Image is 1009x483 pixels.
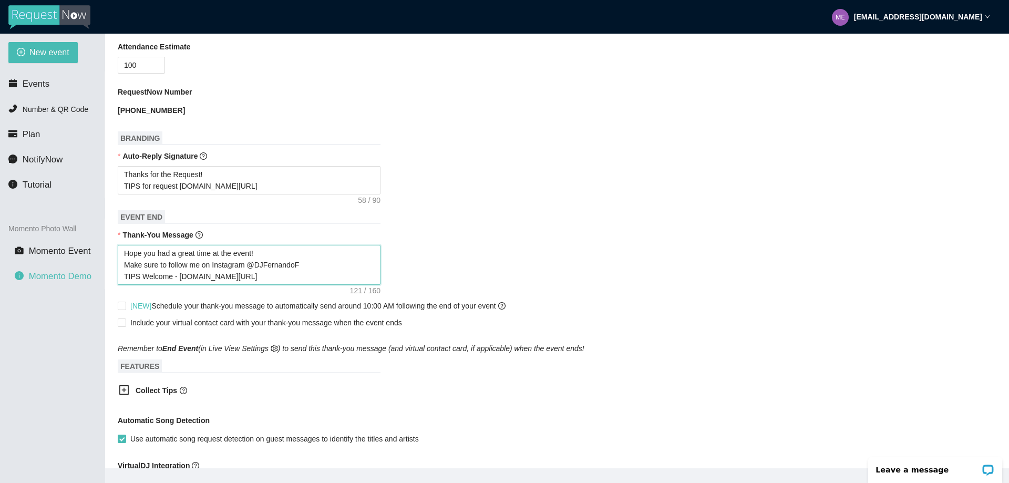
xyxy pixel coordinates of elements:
b: RequestNow Number [118,86,192,98]
span: NotifyNow [23,155,63,165]
b: Auto-Reply Signature [122,152,198,160]
img: RequestNow [8,5,90,29]
i: Remember to (in Live View Settings ) to send this thank-you message (and virtual contact card, if... [118,344,584,353]
span: message [8,155,17,163]
b: Attendance Estimate [118,41,190,53]
textarea: Thanks for the Request! TIPS for request [DOMAIN_NAME][URL] [118,166,380,194]
iframe: LiveChat chat widget [861,450,1009,483]
span: Use automatic song request detection on guest messages to identify the titles and artists [126,433,423,445]
span: Tutorial [23,180,52,190]
span: Schedule your thank-you message to automatically send around 10:00 AM following the end of your e... [130,302,506,310]
b: [PHONE_NUMBER] [118,106,185,115]
span: BRANDING [118,131,162,145]
span: credit-card [8,129,17,138]
span: phone [8,104,17,113]
span: Momento Demo [29,271,91,281]
span: question-circle [192,462,199,469]
span: down [985,14,990,19]
span: camera [15,246,24,255]
span: Include your virtual contact card with your thank-you message when the event ends [130,318,402,327]
span: Momento Event [29,246,91,256]
span: info-circle [15,271,24,280]
span: question-circle [180,387,187,394]
span: Plan [23,129,40,139]
b: Thank-You Message [122,231,193,239]
b: End Event [162,344,198,353]
div: Collect Tipsquestion-circle [110,378,373,404]
span: Events [23,79,49,89]
span: plus-circle [17,48,25,58]
b: Automatic Song Detection [118,415,210,426]
span: New event [29,46,69,59]
span: FEATURES [118,359,162,373]
textarea: Hope you had a great time at the event! Make sure to follow me on Instagram @DJFernandoF TIPS Wel... [118,245,380,285]
button: plus-circleNew event [8,42,78,63]
span: EVENT END [118,210,165,224]
span: Number & QR Code [23,105,88,114]
span: question-circle [200,152,207,160]
span: info-circle [8,180,17,189]
span: [NEW] [130,302,151,310]
b: VirtualDJ Integration [118,461,190,470]
span: question-circle [498,302,506,310]
span: question-circle [195,231,203,239]
img: 857ddd2fa6698a26fa621b10566aaef6 [832,9,849,26]
span: setting [271,345,278,352]
strong: [EMAIL_ADDRESS][DOMAIN_NAME] [854,13,982,21]
span: calendar [8,79,17,88]
b: Collect Tips [136,386,177,395]
span: plus-square [119,385,129,395]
